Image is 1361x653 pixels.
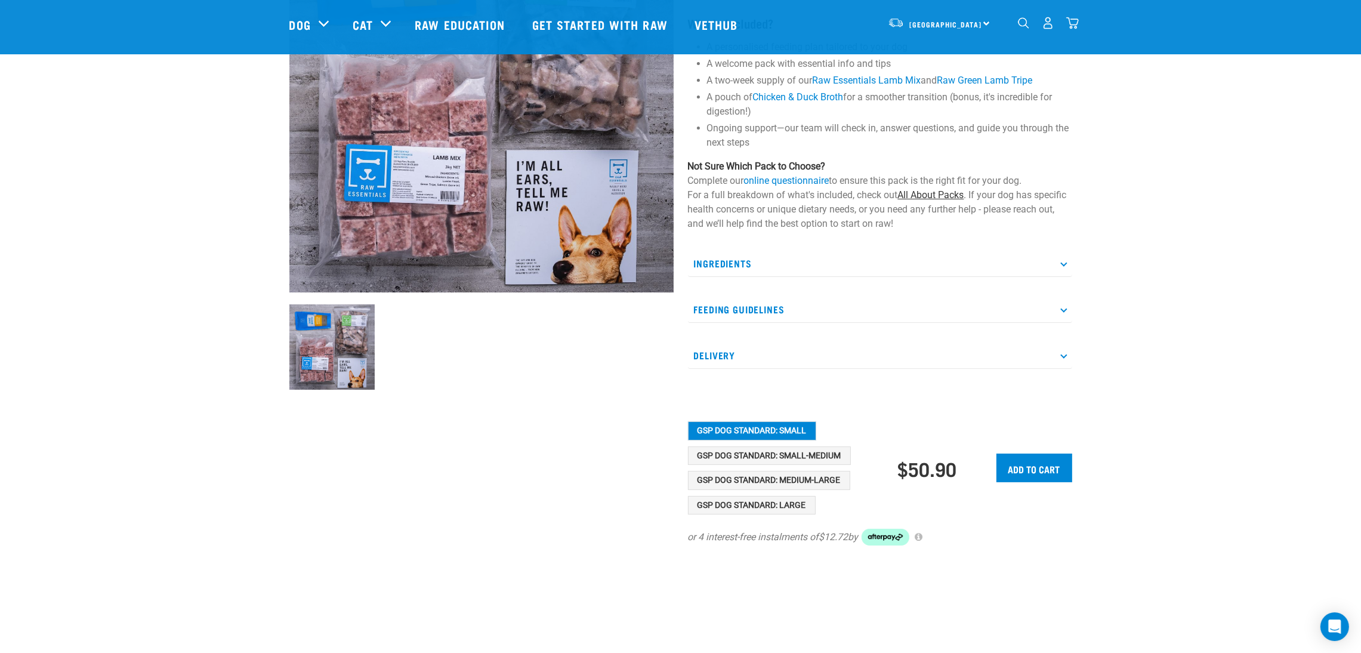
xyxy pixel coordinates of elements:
[1018,17,1029,29] img: home-icon-1@2x.png
[289,16,311,33] a: Dog
[707,90,1072,119] li: A pouch of for a smoother transition (bonus, it's incredible for digestion!)
[898,189,964,201] a: All About Packs
[688,159,1072,231] p: Complete our to ensure this pack is the right fit for your dog. For a full breakdown of what's in...
[707,73,1072,88] li: A two-week supply of our and
[1042,17,1054,29] img: user.png
[353,16,373,33] a: Cat
[707,57,1072,71] li: A welcome pack with essential info and tips
[819,530,848,544] span: $12.72
[1066,17,1079,29] img: home-icon@2x.png
[910,22,982,26] span: [GEOGRAPHIC_DATA]
[403,1,520,48] a: Raw Education
[813,75,921,86] a: Raw Essentials Lamb Mix
[688,496,816,515] button: GSP Dog Standard: Large
[688,421,816,441] button: GSP Dog Standard: Small
[688,161,826,172] strong: Not Sure Which Pack to Choose?
[688,296,1072,323] p: Feeding Guidelines
[888,17,904,28] img: van-moving.png
[688,342,1072,369] p: Delivery
[1320,612,1349,641] div: Open Intercom Messenger
[289,304,375,390] img: NSP Dog Standard Update
[707,121,1072,150] li: Ongoing support—our team will check in, answer questions, and guide you through the next steps
[520,1,683,48] a: Get started with Raw
[937,75,1033,86] a: Raw Green Lamb Tripe
[688,471,850,490] button: GSP Dog Standard: Medium-Large
[897,458,956,479] div: $50.90
[753,91,844,103] a: Chicken & Duck Broth
[688,446,851,466] button: GSP Dog Standard: Small-Medium
[862,529,909,546] img: Afterpay
[688,529,1072,546] div: or 4 interest-free instalments of by
[744,175,829,186] a: online questionnaire
[688,250,1072,277] p: Ingredients
[683,1,753,48] a: Vethub
[996,454,1072,482] input: Add to cart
